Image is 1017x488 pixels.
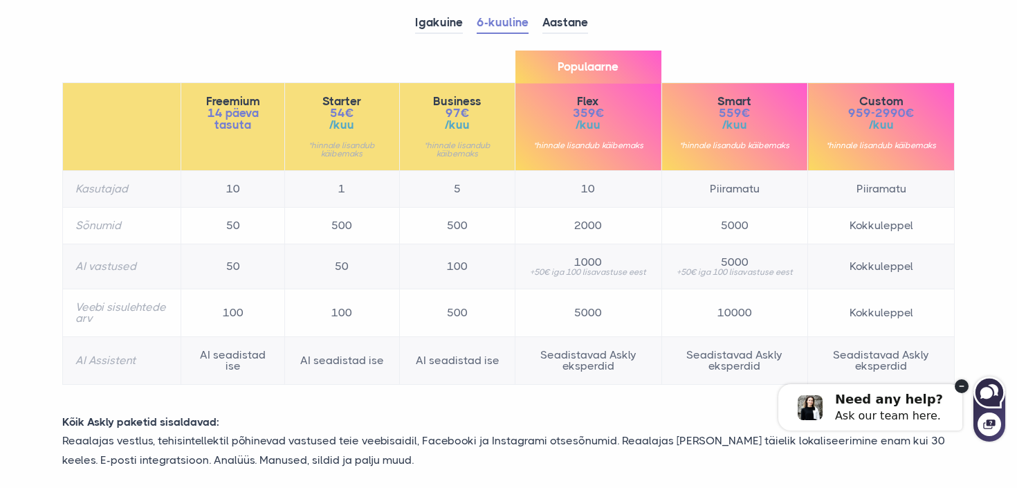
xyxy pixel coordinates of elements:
[284,208,400,244] td: 500
[528,119,649,131] span: /kuu
[63,337,181,385] th: AI Assistent
[808,171,955,208] td: Piiramatu
[675,107,796,119] span: 559€
[63,208,181,244] th: Sõnumid
[181,244,284,289] td: 50
[62,415,219,428] strong: Kõik Askly paketid sisaldavad:
[515,51,661,83] span: Populaarne
[284,171,400,208] td: 1
[63,171,181,208] th: Kasutajad
[415,12,463,34] a: Igakuine
[675,257,796,268] span: 5000
[821,141,942,150] small: *hinnale lisandub käibemaks
[412,107,502,119] span: 97€
[297,107,387,119] span: 54€
[675,268,796,276] small: +50€ iga 100 lisavastuse eest
[675,96,796,107] span: Smart
[400,337,515,385] td: AI seadistad ise
[181,171,284,208] td: 10
[297,96,387,107] span: Starter
[808,289,955,337] td: Kokkuleppel
[181,208,284,244] td: 50
[52,431,965,469] p: Reaalajas vestlus, tehisintellektil põhinevad vastused teie veebisaidil, Facebooki ja Instagrami ...
[821,96,942,107] span: Custom
[528,107,649,119] span: 359€
[515,337,661,385] td: Seadistavad Askly eksperdid
[528,268,649,276] small: +50€ iga 100 lisavastuse eest
[528,257,649,268] span: 1000
[722,359,1007,443] iframe: Askly chat
[542,12,588,34] a: Aastane
[821,107,942,119] span: 959-2990€
[808,337,955,385] td: Seadistavad Askly eksperdid
[515,171,661,208] td: 10
[661,337,808,385] td: Seadistavad Askly eksperdid
[181,337,284,385] td: AI seadistad ise
[821,119,942,131] span: /kuu
[400,244,515,289] td: 100
[284,244,400,289] td: 50
[808,208,955,244] td: Kokkuleppel
[194,96,271,107] span: Freemium
[194,107,271,131] span: 14 päeva tasuta
[528,141,649,150] small: *hinnale lisandub käibemaks
[675,141,796,150] small: *hinnale lisandub käibemaks
[400,208,515,244] td: 500
[661,289,808,337] td: 10000
[284,337,400,385] td: AI seadistad ise
[63,289,181,337] th: Veebi sisulehtede arv
[477,12,529,34] a: 6-kuuline
[297,141,387,158] small: *hinnale lisandub käibemaks
[400,289,515,337] td: 500
[400,171,515,208] td: 5
[297,119,387,131] span: /kuu
[661,208,808,244] td: 5000
[515,208,661,244] td: 2000
[412,96,502,107] span: Business
[181,289,284,337] td: 100
[821,261,942,272] span: Kokkuleppel
[284,289,400,337] td: 100
[675,119,796,131] span: /kuu
[412,119,502,131] span: /kuu
[412,141,502,158] small: *hinnale lisandub käibemaks
[63,244,181,289] th: AI vastused
[515,289,661,337] td: 5000
[661,171,808,208] td: Piiramatu
[528,96,649,107] span: Flex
